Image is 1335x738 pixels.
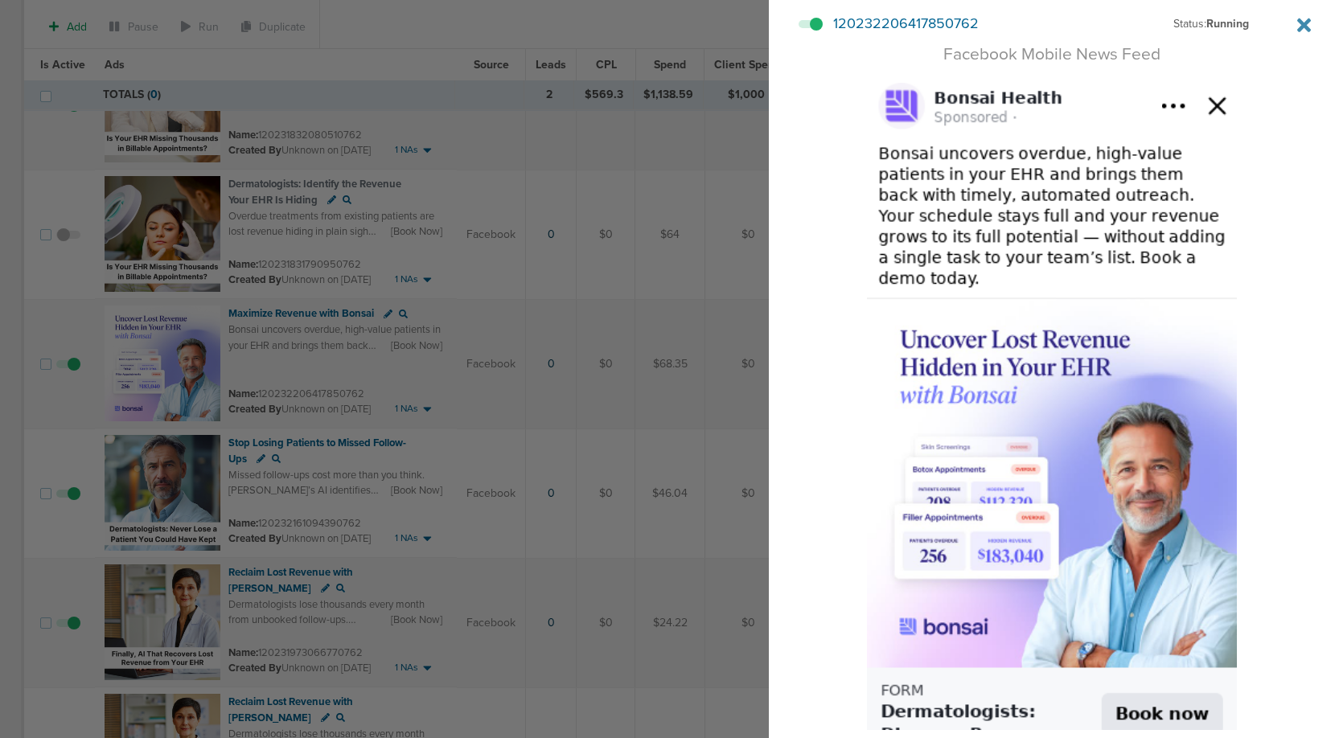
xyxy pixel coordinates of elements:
[851,27,1253,187] img: svg+xml;charset=UTF-8,%3Csvg%20width%3D%22125%22%20height%3D%2250%22%20xmlns%3D%22http%3A%2F%2Fww...
[943,44,1160,64] span: Facebook Mobile News Feed
[1173,15,1249,32] span: Status:
[1206,17,1249,31] span: running
[867,83,1237,730] img: adId-119919-mobileStandard-2025-09-10.png
[833,15,1155,33] h4: 120232206417850762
